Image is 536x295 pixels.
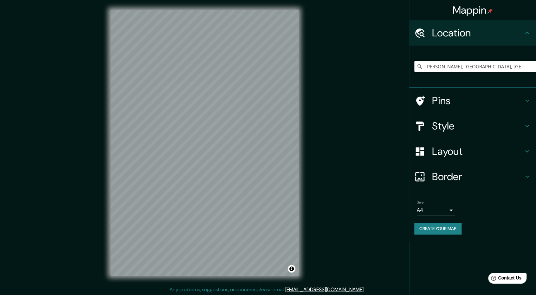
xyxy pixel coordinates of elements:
h4: Border [432,170,523,183]
div: . [365,286,365,293]
div: A4 [417,205,455,215]
h4: Pins [432,94,523,107]
label: Size [417,200,423,205]
a: [EMAIL_ADDRESS][DOMAIN_NAME] [285,286,364,293]
button: Create your map [414,223,462,235]
iframe: Help widget launcher [480,270,529,288]
input: Pick your city or area [414,61,536,72]
canvas: Map [111,10,299,276]
img: pin-icon.png [488,9,493,14]
div: Style [409,113,536,139]
div: Border [409,164,536,189]
p: Any problems, suggestions, or concerns please email . [170,286,365,293]
div: Layout [409,139,536,164]
h4: Style [432,120,523,132]
h4: Layout [432,145,523,158]
h4: Location [432,27,523,39]
button: Toggle attribution [288,265,295,273]
div: Pins [409,88,536,113]
div: . [365,286,367,293]
h4: Mappin [453,4,493,16]
div: Location [409,20,536,46]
